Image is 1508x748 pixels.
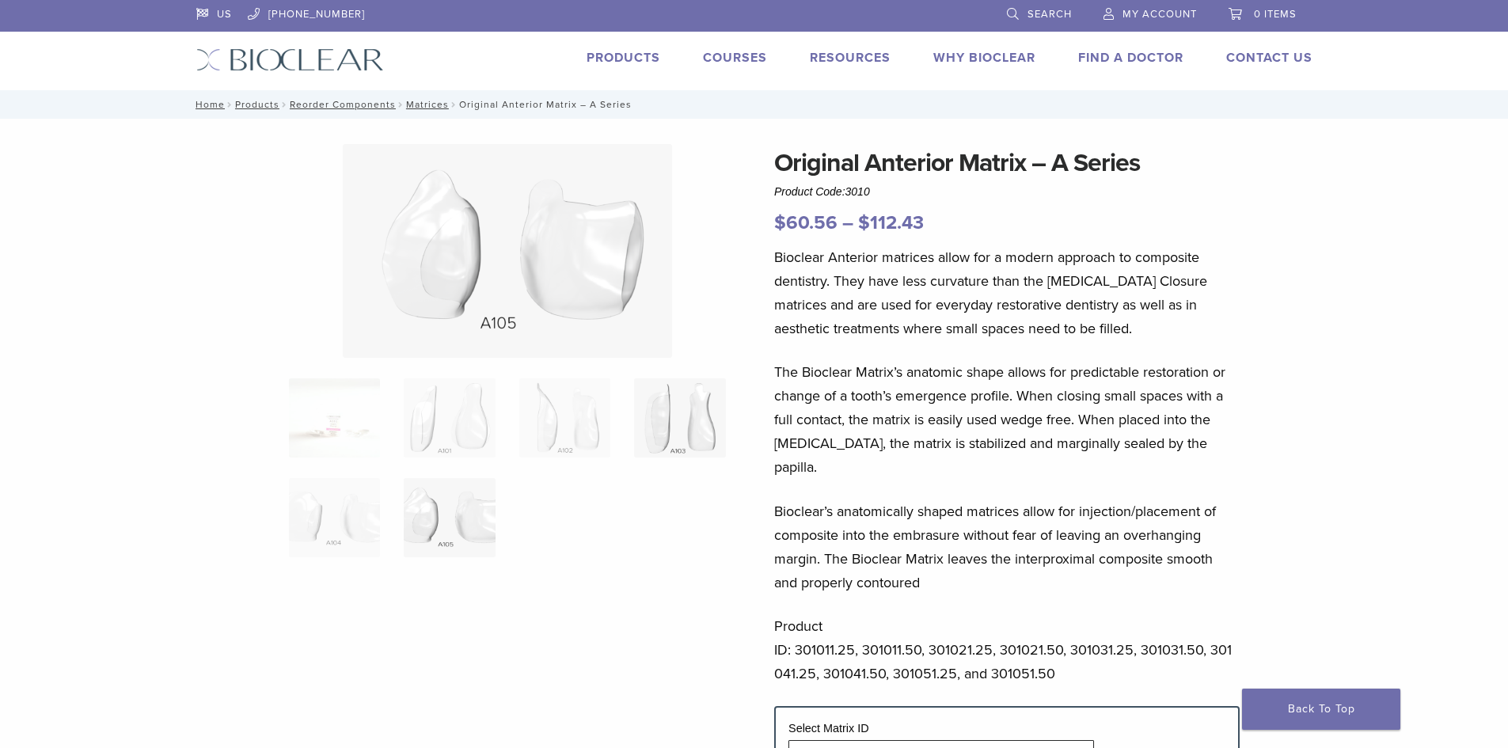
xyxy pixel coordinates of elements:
[774,245,1240,340] p: Bioclear Anterior matrices allow for a modern approach to composite dentistry. They have less cur...
[587,50,660,66] a: Products
[858,211,870,234] span: $
[191,99,225,110] a: Home
[406,99,449,110] a: Matrices
[404,378,495,458] img: Original Anterior Matrix - A Series - Image 2
[343,144,672,358] img: Original Anterior Matrix - A Series - Image 6
[774,185,870,198] span: Product Code:
[788,722,869,735] label: Select Matrix ID
[184,90,1324,119] nav: Original Anterior Matrix – A Series
[703,50,767,66] a: Courses
[289,478,380,557] img: Original Anterior Matrix - A Series - Image 5
[842,211,853,234] span: –
[1122,8,1197,21] span: My Account
[1226,50,1312,66] a: Contact Us
[774,499,1240,594] p: Bioclear’s anatomically shaped matrices allow for injection/placement of composite into the embra...
[858,211,924,234] bdi: 112.43
[404,478,495,557] img: Original Anterior Matrix - A Series - Image 6
[1027,8,1072,21] span: Search
[774,211,786,234] span: $
[845,185,870,198] span: 3010
[634,378,725,458] img: Original Anterior Matrix - A Series - Image 4
[235,99,279,110] a: Products
[774,614,1240,685] p: Product ID: 301011.25, 301011.50, 301021.25, 301021.50, 301031.25, 301031.50, 301041.25, 301041.5...
[196,48,384,71] img: Bioclear
[933,50,1035,66] a: Why Bioclear
[774,144,1240,182] h1: Original Anterior Matrix – A Series
[290,99,396,110] a: Reorder Components
[449,101,459,108] span: /
[225,101,235,108] span: /
[396,101,406,108] span: /
[1254,8,1297,21] span: 0 items
[1242,689,1400,730] a: Back To Top
[810,50,891,66] a: Resources
[519,378,610,458] img: Original Anterior Matrix - A Series - Image 3
[1078,50,1183,66] a: Find A Doctor
[774,360,1240,479] p: The Bioclear Matrix’s anatomic shape allows for predictable restoration or change of a tooth’s em...
[289,378,380,458] img: Anterior-Original-A-Series-Matrices-324x324.jpg
[279,101,290,108] span: /
[774,211,838,234] bdi: 60.56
